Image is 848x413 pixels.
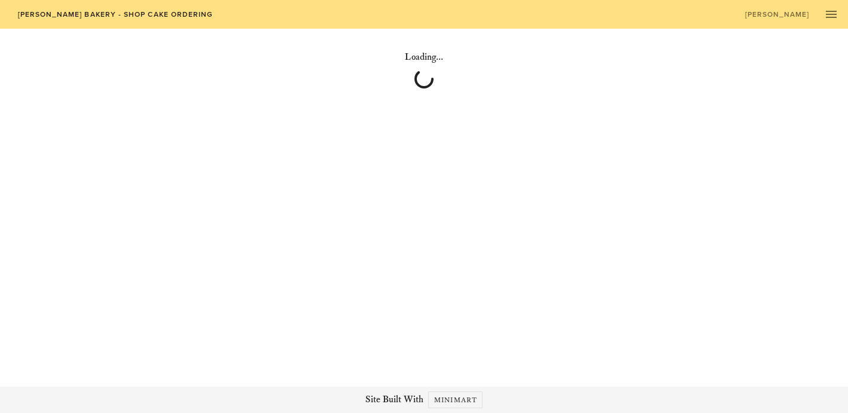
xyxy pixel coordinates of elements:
[17,10,213,19] span: [PERSON_NAME] Bakery - Shop Cake Ordering
[10,6,221,23] a: [PERSON_NAME] Bakery - Shop Cake Ordering
[745,10,810,19] span: [PERSON_NAME]
[91,50,757,65] h4: Loading...
[428,391,483,408] a: Minimart
[737,6,817,23] a: [PERSON_NAME]
[365,393,423,407] span: Site Built With
[434,396,477,405] span: Minimart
